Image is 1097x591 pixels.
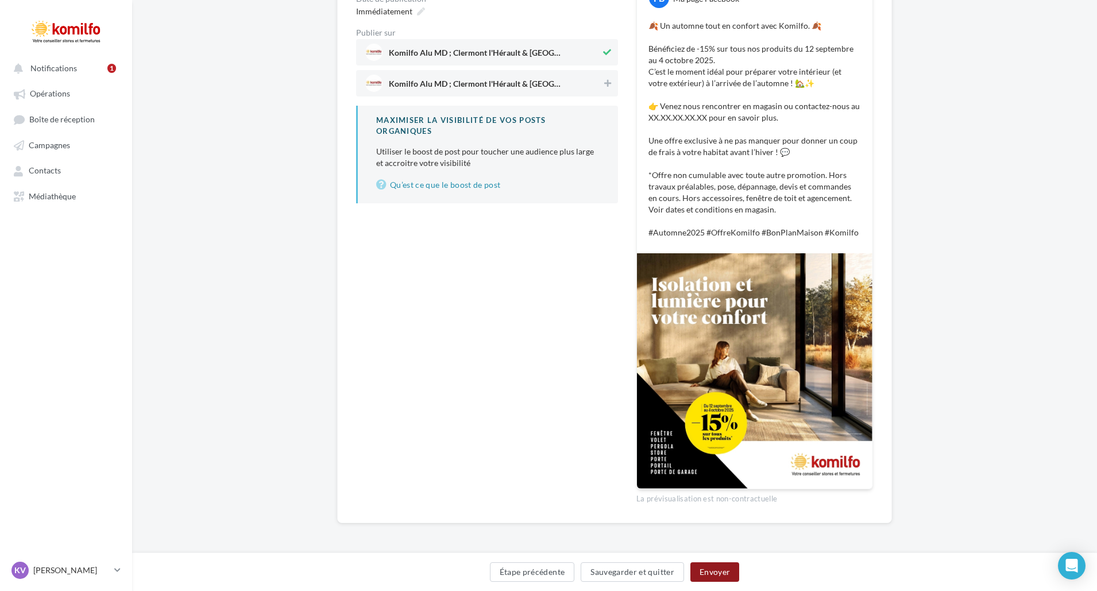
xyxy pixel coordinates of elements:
p: [PERSON_NAME] [33,565,110,576]
div: 1 [107,64,116,73]
button: Envoyer [690,562,739,582]
a: Médiathèque [7,186,125,206]
a: Contacts [7,160,125,180]
span: Kv [14,565,26,576]
span: Contacts [29,166,61,176]
a: Opérations [7,83,125,103]
span: Notifications [30,63,77,73]
div: La prévisualisation est non-contractuelle [636,489,873,504]
a: Qu’est ce que le boost de post [376,178,600,192]
span: Immédiatement [356,6,412,16]
button: Sauvegarder et quitter [581,562,684,582]
span: Boîte de réception [29,114,95,124]
span: Komilfo Alu MD ; Clermont l'Hérault & [GEOGRAPHIC_DATA] ([GEOGRAPHIC_DATA], [GEOGRAPHIC_DATA]) [389,49,561,61]
button: Notifications 1 [7,57,121,78]
button: Étape précédente [490,562,575,582]
p: Utiliser le boost de post pour toucher une audience plus large et accroitre votre visibilité [376,146,600,169]
div: Publier sur [356,29,618,37]
span: Campagnes [29,140,70,150]
span: Komilfo Alu MD ; Clermont l'Hérault & [GEOGRAPHIC_DATA] ([GEOGRAPHIC_DATA], [GEOGRAPHIC_DATA]) [389,80,561,92]
div: Open Intercom Messenger [1058,552,1086,580]
span: Médiathèque [29,191,76,201]
div: Maximiser la visibilité de vos posts organiques [376,115,600,136]
span: Opérations [30,89,70,99]
a: Kv [PERSON_NAME] [9,559,123,581]
p: 🍂 Un automne tout en confort avec Komilfo. 🍂 Bénéficiez de -15% sur tous nos produits du 12 septe... [648,20,861,238]
a: Boîte de réception [7,109,125,130]
a: Campagnes [7,134,125,155]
